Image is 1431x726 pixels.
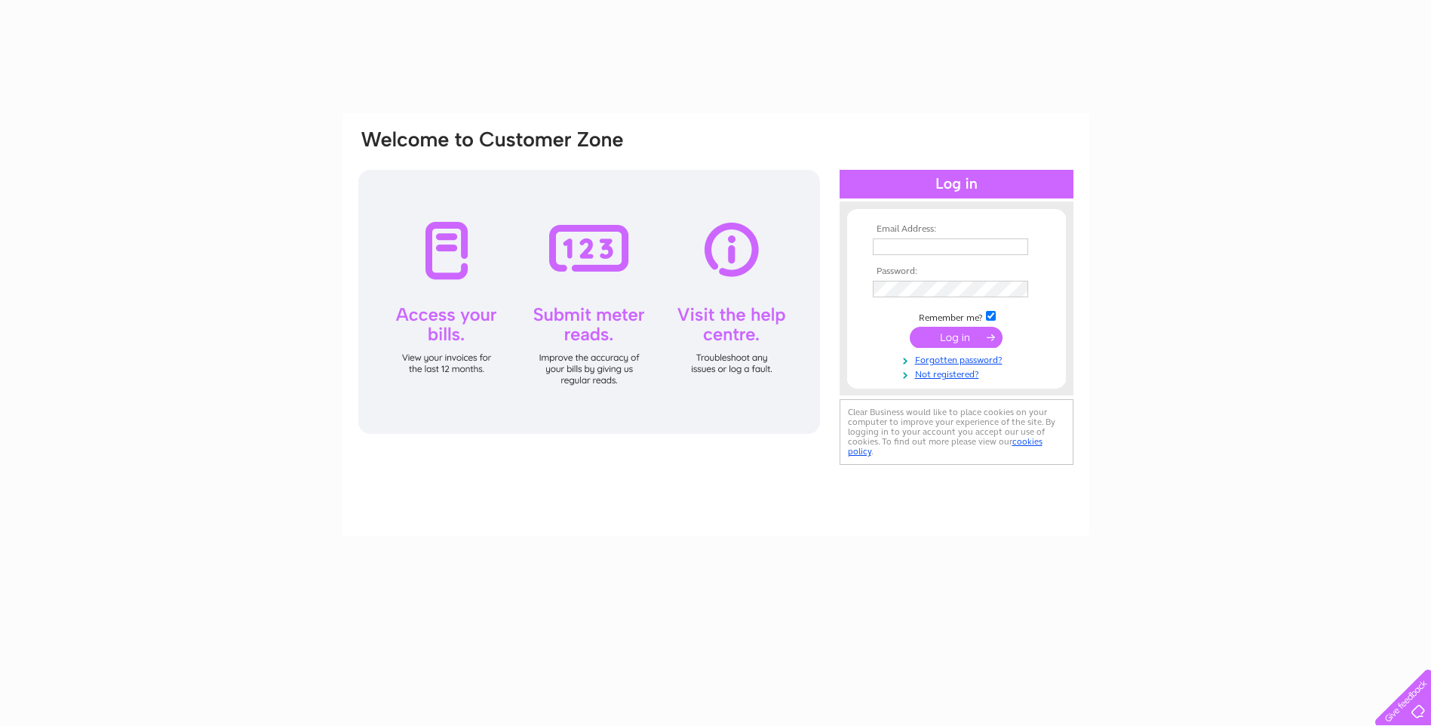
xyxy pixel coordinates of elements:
[873,366,1044,380] a: Not registered?
[869,224,1044,235] th: Email Address:
[873,352,1044,366] a: Forgotten password?
[840,399,1073,465] div: Clear Business would like to place cookies on your computer to improve your experience of the sit...
[910,327,1003,348] input: Submit
[869,266,1044,277] th: Password:
[869,309,1044,324] td: Remember me?
[848,436,1043,457] a: cookies policy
